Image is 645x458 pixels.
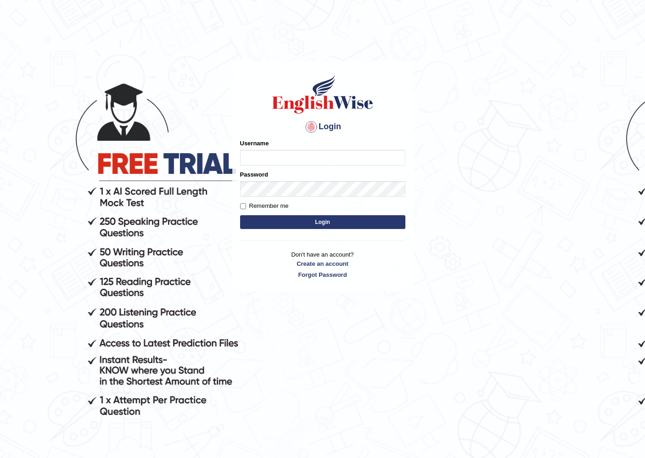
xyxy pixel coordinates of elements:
[240,120,405,134] h4: Login
[240,170,268,179] label: Password
[240,259,405,268] a: Create an account
[240,215,405,229] button: Login
[240,250,405,279] p: Don't have an account?
[240,201,289,211] label: Remember me
[240,203,246,209] input: Remember me
[270,74,375,115] img: Logo of English Wise sign in for intelligent practice with AI
[240,139,269,148] label: Username
[240,270,405,279] a: Forgot Password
